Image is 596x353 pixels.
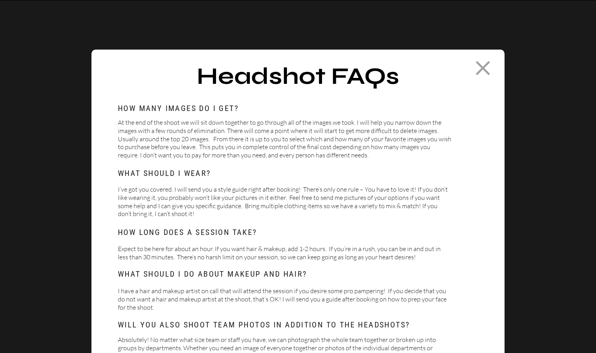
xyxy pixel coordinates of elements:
h1: Headshot FAQs [179,65,417,90]
p: I have a hair and makeup artist on call that will attend the session if you desire some pro pampe... [118,287,451,318]
h2: What should I wear? [118,168,240,179]
h2: What should I do about makeup and hair? [118,269,336,280]
p: I’ve got you covered. I will send you a style guide right after booking! There’s only one rule – ... [118,185,451,227]
p: At the end of the shoot we will sit down together to go through all of the images we took. I will... [118,118,451,164]
h2: How many images do I get? [118,103,240,114]
p: Expect to be here for about an hour. If you want hair & makeup, add 1-2 hours. If you’re in a rus... [118,245,451,266]
h2: How long does a session take? [118,227,288,238]
h2: Will you also shoot team photos in addition to the headshots? [118,320,415,331]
